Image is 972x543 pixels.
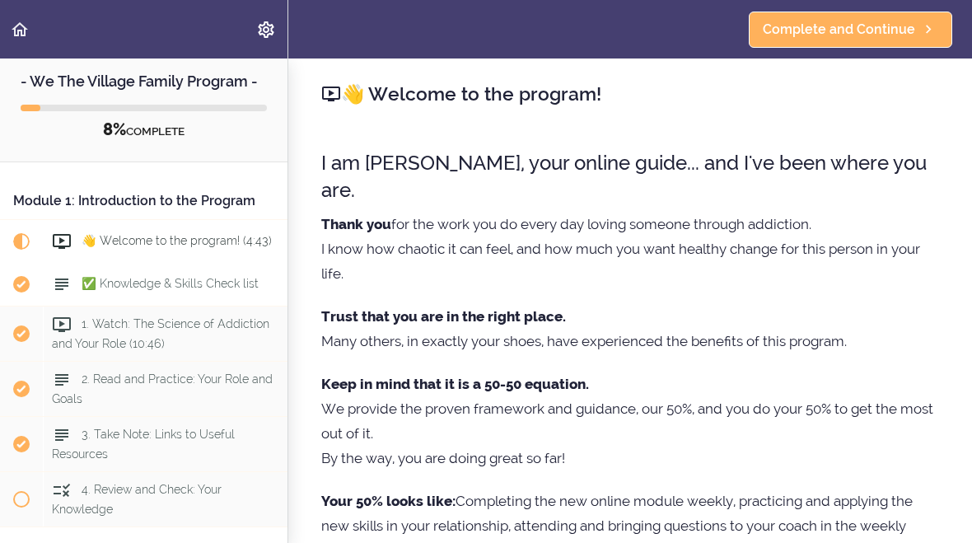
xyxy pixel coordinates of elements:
span: 8% [103,119,126,139]
h2: 👋 Welcome to the program! [321,80,939,108]
strong: Your 50% looks like: [321,493,456,509]
div: COMPLETE [21,119,267,141]
a: Complete and Continue [749,12,952,48]
span: 3. Take Note: Links to Useful Resources [52,428,235,460]
strong: Keep in mind that it is a 50-50 equation. [321,376,589,392]
span: 1. Watch: The Science of Addiction and Your Role (10:46) [52,317,269,349]
span: 👋 Welcome to the program! (4:43) [82,234,272,247]
span: 4. Review and Check: Your Knowledge [52,483,222,515]
h3: I am [PERSON_NAME], your online guide... and I've been where you are. [321,149,939,204]
p: for the work you do every day loving someone through addiction. I know how chaotic it can feel, a... [321,212,939,286]
span: Complete and Continue [763,20,915,40]
span: ✅ Knowledge & Skills Check list [82,277,259,290]
p: We provide the proven framework and guidance, our 50%, and you do your 50% to get the most out of... [321,372,939,470]
p: Many others, in exactly your shoes, have experienced the benefits of this program. [321,304,939,353]
svg: Settings Menu [256,20,276,40]
strong: Trust that you are in the right place. [321,308,566,325]
svg: Back to course curriculum [10,20,30,40]
strong: Thank you [321,216,391,232]
span: 2. Read and Practice: Your Role and Goals [52,372,273,405]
